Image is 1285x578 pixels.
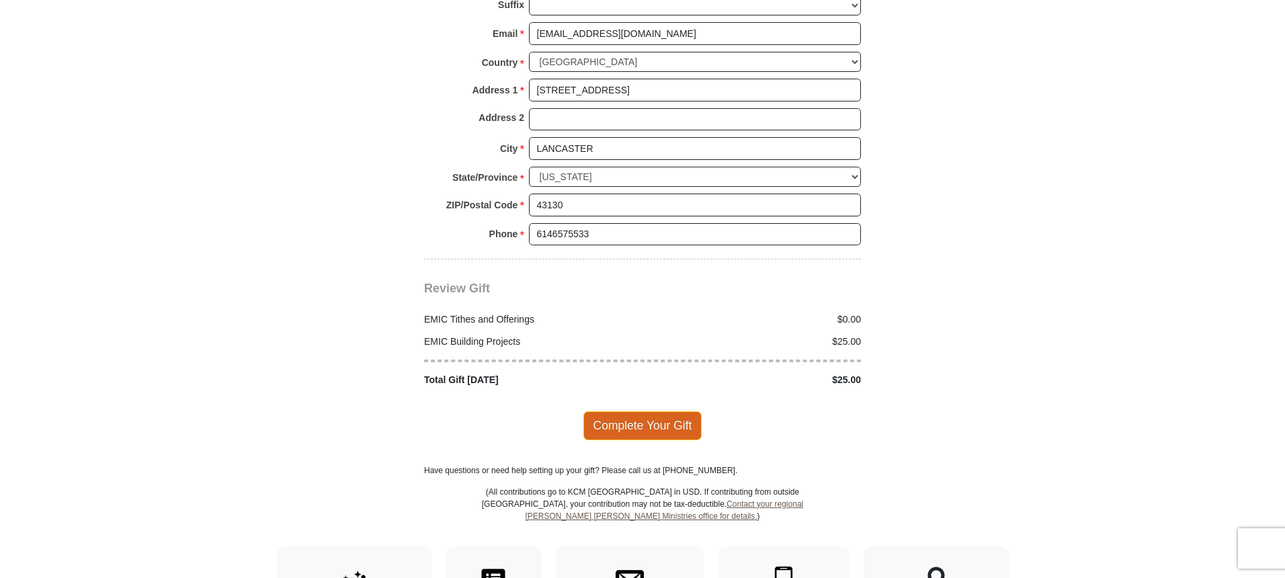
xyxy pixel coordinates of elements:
div: $25.00 [642,335,868,349]
a: Contact your regional [PERSON_NAME] [PERSON_NAME] Ministries office for details. [525,499,803,521]
strong: Email [493,24,517,43]
p: Have questions or need help setting up your gift? Please call us at [PHONE_NUMBER]. [424,464,861,477]
div: $25.00 [642,373,868,387]
strong: Address 2 [479,108,524,127]
div: Total Gift [DATE] [417,373,643,387]
strong: State/Province [452,168,517,187]
span: Complete Your Gift [583,411,702,440]
strong: Country [482,53,518,72]
strong: City [500,139,517,158]
div: EMIC Tithes and Offerings [417,313,643,327]
div: $0.00 [642,313,868,327]
p: (All contributions go to KCM [GEOGRAPHIC_DATA] in USD. If contributing from outside [GEOGRAPHIC_D... [481,486,804,546]
strong: Phone [489,224,518,243]
span: Review Gift [424,282,490,295]
strong: ZIP/Postal Code [446,196,518,214]
strong: Address 1 [472,81,518,99]
div: EMIC Building Projects [417,335,643,349]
